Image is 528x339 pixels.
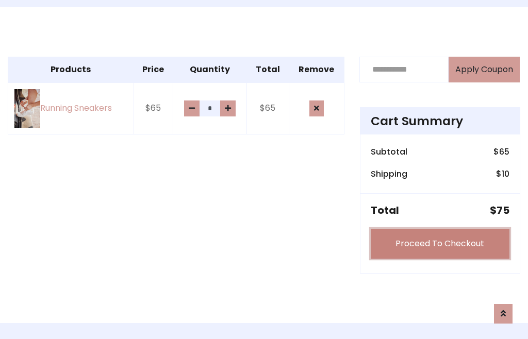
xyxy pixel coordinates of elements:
a: Running Sneakers [14,89,127,128]
span: 75 [497,203,509,217]
th: Price [134,57,173,82]
a: Proceed To Checkout [371,229,509,259]
th: Total [246,57,289,82]
h6: Shipping [371,169,407,179]
h6: $ [493,147,509,157]
h6: Subtotal [371,147,407,157]
h5: Total [371,204,399,216]
h6: $ [496,169,509,179]
span: 65 [499,146,509,158]
th: Remove [289,57,344,82]
h5: $ [490,204,509,216]
span: 10 [502,168,509,180]
td: $65 [134,82,173,134]
th: Products [8,57,134,82]
h4: Cart Summary [371,114,509,128]
td: $65 [246,82,289,134]
th: Quantity [173,57,246,82]
button: Apply Coupon [449,57,520,82]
